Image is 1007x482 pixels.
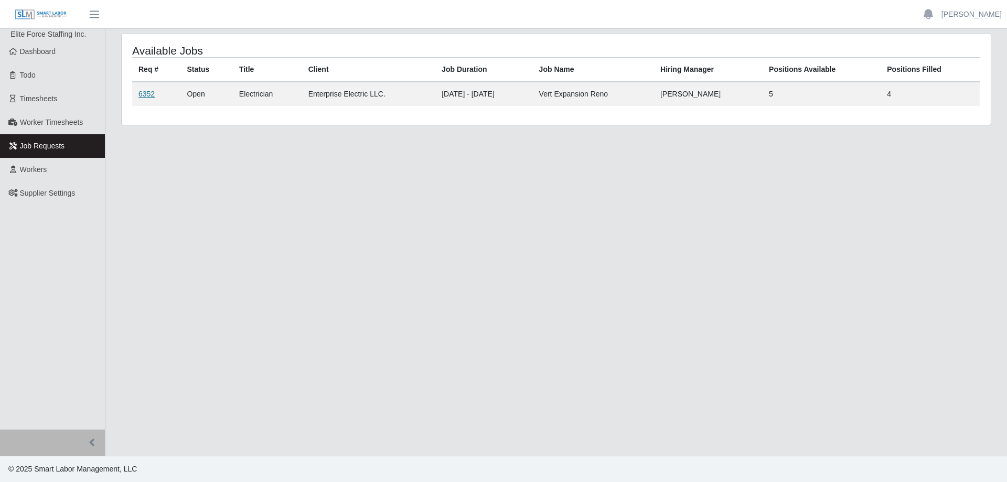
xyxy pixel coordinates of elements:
h4: Available Jobs [132,44,476,57]
th: Job Name [533,58,654,82]
span: Todo [20,71,36,79]
th: Positions Available [763,58,881,82]
a: [PERSON_NAME] [941,9,1002,20]
td: [PERSON_NAME] [654,82,763,106]
span: Elite Force Staffing Inc. [10,30,86,38]
th: Client [302,58,436,82]
td: 5 [763,82,881,106]
td: 4 [881,82,980,106]
span: Timesheets [20,94,58,103]
img: SLM Logo [15,9,67,20]
span: © 2025 Smart Labor Management, LLC [8,465,137,473]
td: Open [180,82,232,106]
td: Vert Expansion Reno [533,82,654,106]
th: Status [180,58,232,82]
a: 6352 [138,90,155,98]
td: Electrician [233,82,302,106]
td: [DATE] - [DATE] [435,82,532,106]
th: Positions Filled [881,58,980,82]
th: Req # [132,58,180,82]
th: Job Duration [435,58,532,82]
span: Worker Timesheets [20,118,83,126]
span: Dashboard [20,47,56,56]
span: Job Requests [20,142,65,150]
th: Hiring Manager [654,58,763,82]
td: Enterprise Electric LLC. [302,82,436,106]
span: Supplier Settings [20,189,76,197]
th: Title [233,58,302,82]
span: Workers [20,165,47,174]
